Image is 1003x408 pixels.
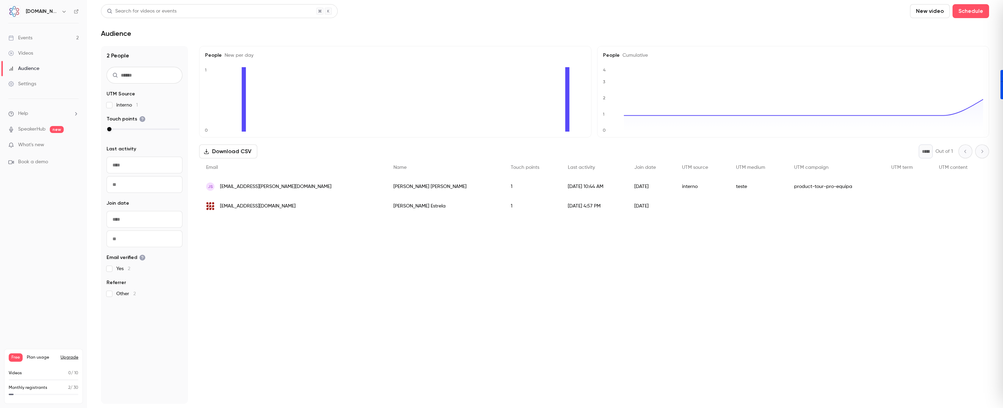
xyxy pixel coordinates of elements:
img: amt.group [206,202,214,210]
div: max [107,127,111,131]
span: Last activity [568,165,595,170]
div: 1 [504,196,561,216]
div: [DATE] [627,196,675,216]
span: interno [116,102,138,109]
div: product-tour-pro-equipa [787,177,884,196]
span: 2 [133,291,136,296]
span: [EMAIL_ADDRESS][DOMAIN_NAME] [220,203,296,210]
text: 1 [603,112,604,117]
a: SpeakerHub [18,126,46,133]
div: Audience [8,65,39,72]
span: Join date [634,165,656,170]
p: Videos [9,370,22,376]
img: AMT.Group [9,6,20,17]
span: 2 [128,266,130,271]
text: 0 [603,128,606,133]
span: What's new [18,141,44,149]
span: Join date [107,200,129,207]
button: New video [910,4,950,18]
span: Cumulative [620,53,648,58]
span: Touch points [511,165,539,170]
span: 2 [68,386,70,390]
span: Name [393,165,407,170]
div: Videos [8,50,33,57]
span: Book a demo [18,158,48,166]
h1: Audience [101,29,131,38]
span: UTM medium [736,165,765,170]
div: [DATE] 10:44 AM [561,177,627,196]
iframe: Noticeable Trigger [70,142,79,148]
h5: People [205,52,586,59]
span: New per day [222,53,253,58]
div: 1 [504,177,561,196]
span: Yes [116,265,130,272]
span: Email verified [107,254,146,261]
h1: 2 People [107,52,182,60]
span: UTM content [939,165,967,170]
span: Referrer [107,279,126,286]
div: [DATE] 4:57 PM [561,196,627,216]
button: Download CSV [199,144,257,158]
button: Upgrade [61,355,78,360]
span: Last activity [107,146,136,152]
span: JS [208,183,213,190]
div: [PERSON_NAME] [PERSON_NAME] [386,177,503,196]
li: help-dropdown-opener [8,110,79,117]
span: [EMAIL_ADDRESS][PERSON_NAME][DOMAIN_NAME] [220,183,331,190]
div: Settings [8,80,36,87]
div: Search for videos or events [107,8,177,15]
p: / 10 [68,370,78,376]
p: / 30 [68,385,78,391]
div: [PERSON_NAME] Estrela [386,196,503,216]
span: 0 [68,371,71,375]
h5: People [603,52,984,59]
span: 1 [136,103,138,108]
div: interno [675,177,729,196]
span: new [50,126,64,133]
p: Out of 1 [935,148,953,155]
span: UTM Source [107,91,135,97]
span: UTM term [891,165,913,170]
span: Help [18,110,28,117]
span: Touch points [107,116,146,123]
div: teste [729,177,787,196]
text: 4 [603,68,606,72]
span: UTM source [682,165,708,170]
p: Monthly registrants [9,385,47,391]
h6: [DOMAIN_NAME] [26,8,58,15]
span: Free [9,353,23,362]
div: [DATE] [627,177,675,196]
span: Plan usage [27,355,56,360]
text: 2 [603,96,605,101]
span: Other [116,290,136,297]
div: People list [199,158,989,216]
text: 3 [603,79,605,84]
span: Email [206,165,218,170]
div: Events [8,34,32,41]
text: 0 [205,128,208,133]
button: Schedule [953,4,989,18]
span: UTM campaign [794,165,829,170]
text: 1 [205,68,206,72]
